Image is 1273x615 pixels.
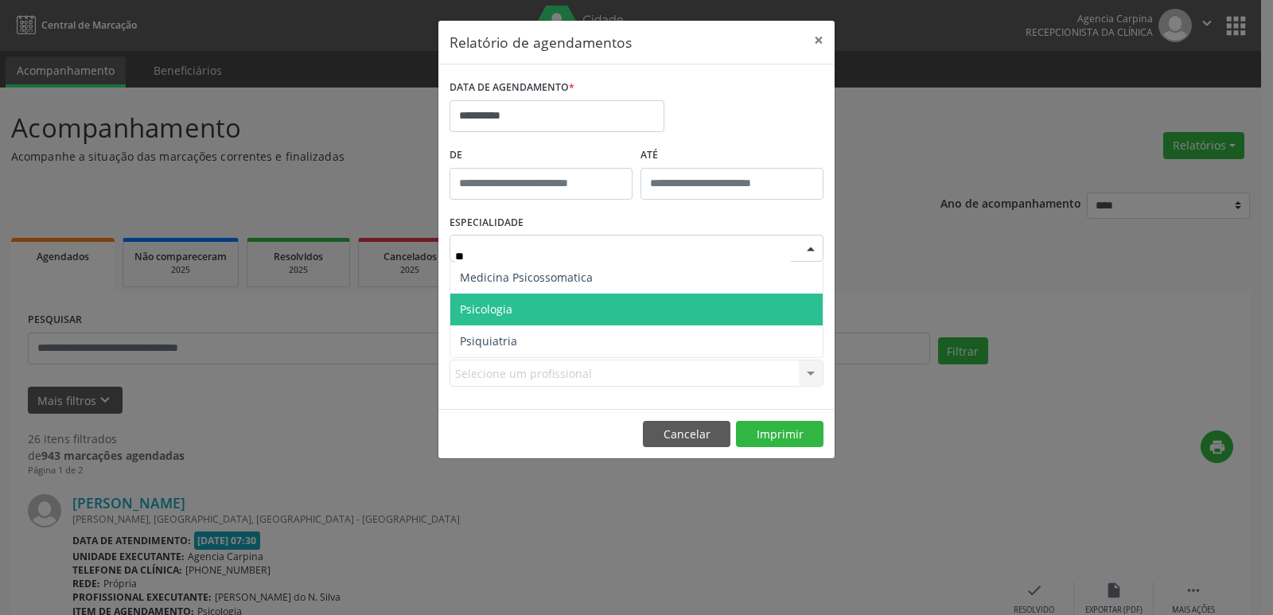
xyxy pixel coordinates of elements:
span: Medicina Psicossomatica [460,270,593,285]
label: ESPECIALIDADE [450,211,524,235]
h5: Relatório de agendamentos [450,32,632,53]
span: Psicologia [460,302,512,317]
label: DATA DE AGENDAMENTO [450,76,574,100]
button: Close [803,21,835,60]
button: Cancelar [643,421,730,448]
label: ATÉ [640,143,823,168]
span: Psiquiatria [460,333,517,348]
button: Imprimir [736,421,823,448]
label: De [450,143,633,168]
